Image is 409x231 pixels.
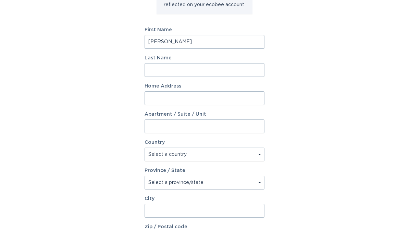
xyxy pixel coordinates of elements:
label: Country [145,140,165,145]
label: Apartment / Suite / Unit [145,112,264,117]
label: First Name [145,27,264,32]
label: Last Name [145,56,264,60]
label: Home Address [145,84,264,89]
label: Province / State [145,168,185,173]
label: Zip / Postal code [145,224,264,229]
label: City [145,196,264,201]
